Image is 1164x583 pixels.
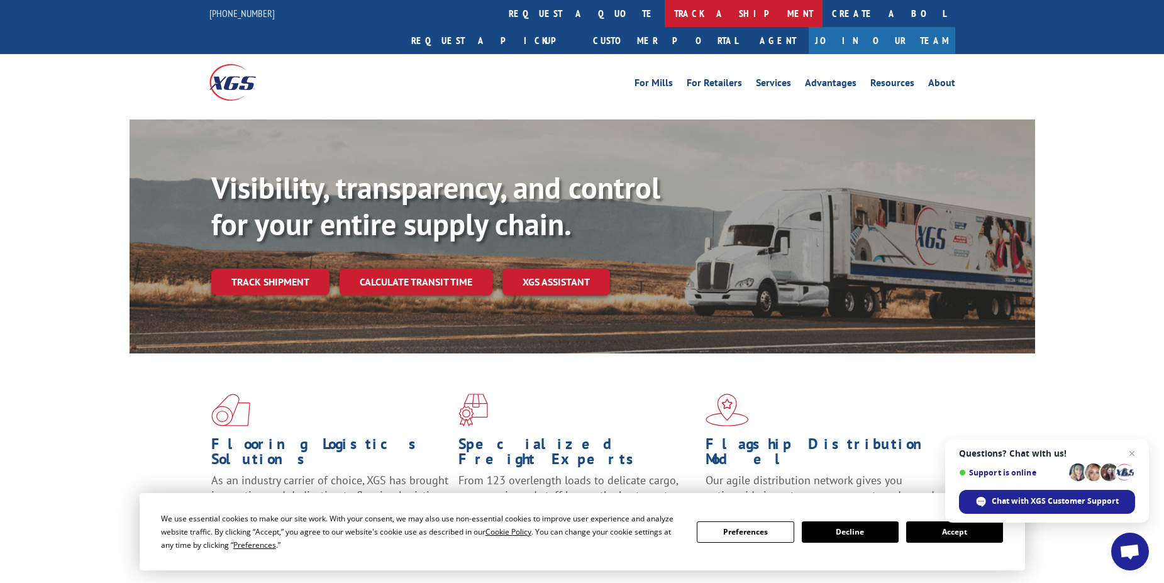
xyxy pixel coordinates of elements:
span: As an industry carrier of choice, XGS has brought innovation and dedication to flooring logistics... [211,473,448,518]
button: Preferences [697,521,794,543]
div: We use essential cookies to make our site work. With your consent, we may also use non-essential ... [161,512,682,552]
span: Our agile distribution network gives you nationwide inventory management on demand. [706,473,937,502]
button: Decline [802,521,899,543]
span: Questions? Chat with us! [959,448,1135,458]
a: XGS ASSISTANT [502,269,610,296]
a: Services [756,78,791,92]
span: Chat with XGS Customer Support [992,496,1119,507]
img: xgs-icon-flagship-distribution-model-red [706,394,749,426]
h1: Flagship Distribution Model [706,436,943,473]
button: Accept [906,521,1003,543]
span: Preferences [233,540,276,550]
span: Cookie Policy [485,526,531,537]
b: Visibility, transparency, and control for your entire supply chain. [211,168,660,243]
h1: Specialized Freight Experts [458,436,696,473]
span: Support is online [959,468,1065,477]
a: For Retailers [687,78,742,92]
img: xgs-icon-focused-on-flooring-red [458,394,488,426]
a: Track shipment [211,269,330,295]
a: Open chat [1111,533,1149,570]
img: xgs-icon-total-supply-chain-intelligence-red [211,394,250,426]
a: Resources [870,78,914,92]
a: Advantages [805,78,856,92]
a: Request a pickup [402,27,584,54]
a: Join Our Team [809,27,955,54]
h1: Flooring Logistics Solutions [211,436,449,473]
p: From 123 overlength loads to delicate cargo, our experienced staff knows the best way to move you... [458,473,696,529]
a: Customer Portal [584,27,747,54]
a: Calculate transit time [340,269,492,296]
a: About [928,78,955,92]
a: [PHONE_NUMBER] [209,7,275,19]
div: Cookie Consent Prompt [140,493,1025,570]
span: Chat with XGS Customer Support [959,490,1135,514]
a: Agent [747,27,809,54]
a: For Mills [635,78,673,92]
